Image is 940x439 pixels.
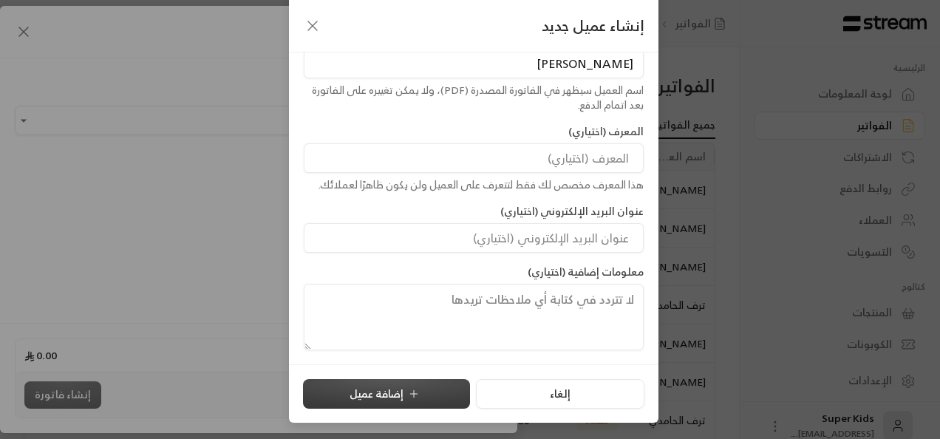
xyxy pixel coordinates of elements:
button: إضافة عميل [303,379,470,409]
div: هذا المعرف مخصص لك فقط لتتعرف على العميل ولن يكون ظاهرًا لعملائك. [304,177,644,192]
input: عنوان البريد الإلكتروني (اختياري) [304,223,644,253]
label: المعرف (اختياري) [568,124,644,139]
label: معلومات إضافية (اختياري) [528,265,644,279]
label: عنوان البريد الإلكتروني (اختياري) [500,204,644,219]
input: اسم العميل [304,49,644,78]
input: المعرف (اختياري) [304,143,644,173]
div: اسم العميل سيظهر في الفاتورة المصدرة (PDF)، ولا يمكن تغييره على الفاتورة بعد اتمام الدفع. [304,83,644,112]
span: إنشاء عميل جديد [542,15,644,37]
button: إلغاء [476,379,644,409]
